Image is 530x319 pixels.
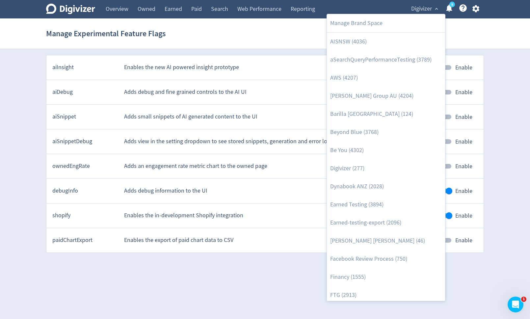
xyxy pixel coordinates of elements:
a: AISNSW (4036) [327,33,445,51]
a: [PERSON_NAME] [PERSON_NAME] (46) [327,232,445,250]
a: Financy (1555) [327,268,445,286]
a: Beyond Blue (3768) [327,123,445,141]
a: FTG (2913) [327,286,445,304]
a: aSearchQueryPerformanceTesting (3789) [327,51,445,69]
a: [PERSON_NAME] Group AU (4204) [327,87,445,105]
a: AWS (4207) [327,69,445,87]
a: Be You (4302) [327,141,445,159]
a: Barilla [GEOGRAPHIC_DATA] (124) [327,105,445,123]
a: Digivizer (277) [327,159,445,177]
a: Dynabook ANZ (2028) [327,177,445,196]
a: Earned Testing (3894) [327,196,445,214]
a: Earned-testing-export (2096) [327,214,445,232]
a: Manage Brand Space [327,14,445,32]
iframe: Intercom live chat [508,297,523,312]
span: 1 [521,297,526,302]
a: Facebook Review Process (750) [327,250,445,268]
